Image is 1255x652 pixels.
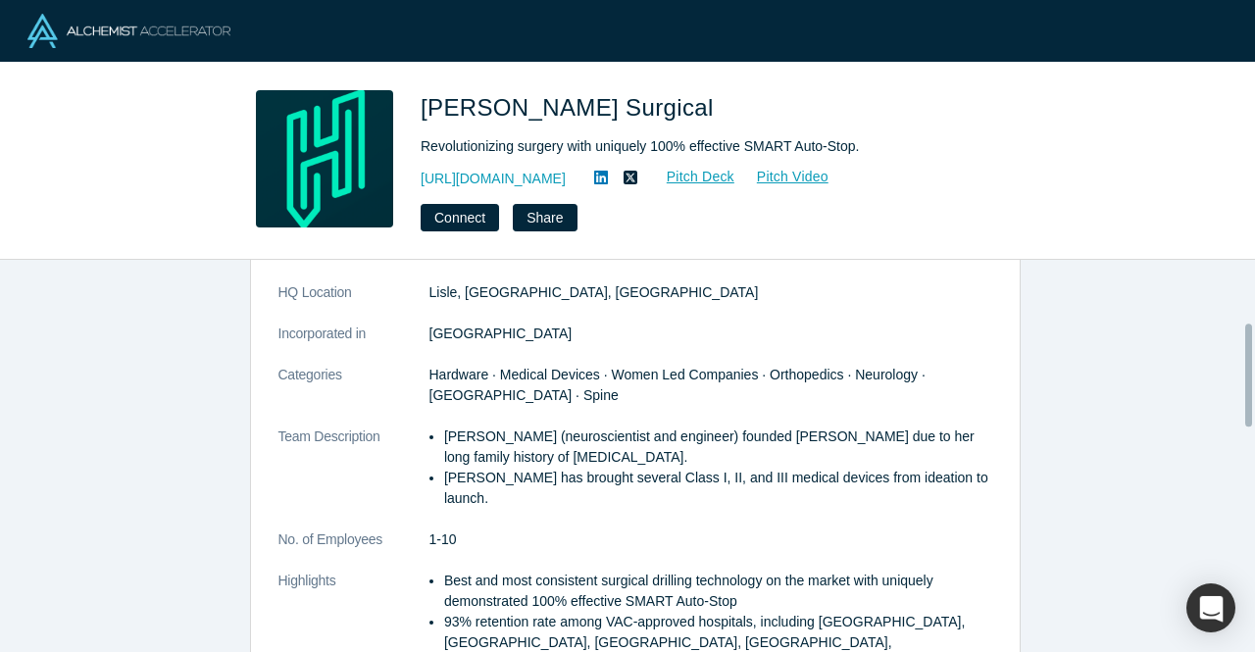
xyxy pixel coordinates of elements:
div: Revolutionizing surgery with uniquely 100% effective SMART Auto-Stop. [421,136,970,157]
dd: Lisle, [GEOGRAPHIC_DATA], [GEOGRAPHIC_DATA] [429,282,992,303]
span: [PERSON_NAME] Surgical [421,94,721,121]
dt: No. of Employees [278,529,429,571]
img: Alchemist Logo [27,14,230,48]
button: Connect [421,204,499,231]
img: Hubly Surgical's Logo [256,90,393,227]
span: Hardware · Medical Devices · Women Led Companies · Orthopedics · Neurology · [GEOGRAPHIC_DATA] · ... [429,367,926,403]
li: [PERSON_NAME] has brought several Class I, II, and III medical devices from ideation to launch. [444,468,992,509]
dd: 1-10 [429,529,992,550]
dd: [GEOGRAPHIC_DATA] [429,324,992,344]
dt: Categories [278,365,429,426]
dt: Team Description [278,426,429,529]
a: Pitch Deck [645,166,735,188]
a: Pitch Video [735,166,829,188]
dt: Incorporated in [278,324,429,365]
a: [URL][DOMAIN_NAME] [421,169,566,189]
button: Share [513,204,577,231]
dt: HQ Location [278,282,429,324]
li: Best and most consistent surgical drilling technology on the market with uniquely demonstrated 10... [444,571,992,612]
li: [PERSON_NAME] (neuroscientist and engineer) founded [PERSON_NAME] due to her long family history ... [444,426,992,468]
